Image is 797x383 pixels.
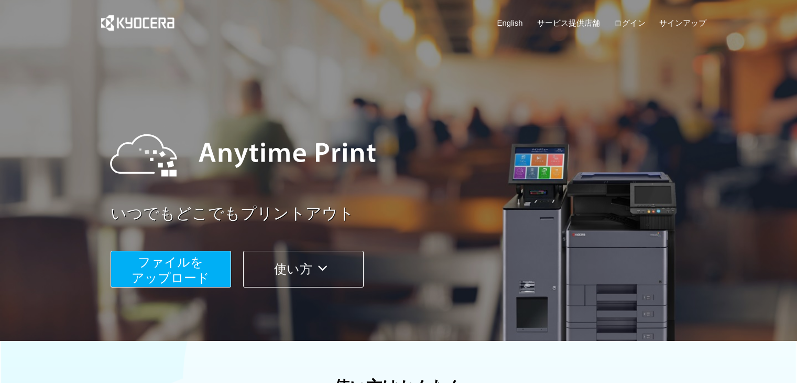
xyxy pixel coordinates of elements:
[132,255,210,285] span: ファイルを ​​アップロード
[659,17,706,28] a: サインアップ
[243,251,364,288] button: 使い方
[111,251,231,288] button: ファイルを​​アップロード
[614,17,646,28] a: ログイン
[111,203,713,225] a: いつでもどこでもプリントアウト
[537,17,600,28] a: サービス提供店舗
[497,17,523,28] a: English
